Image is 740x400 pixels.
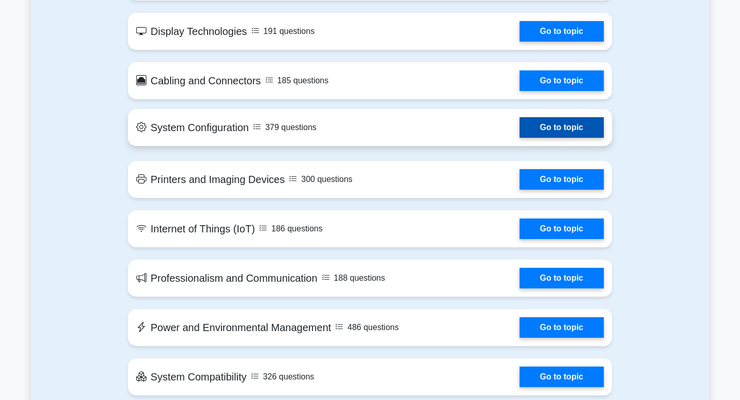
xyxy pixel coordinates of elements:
[520,21,604,42] a: Go to topic
[520,367,604,387] a: Go to topic
[520,219,604,239] a: Go to topic
[520,317,604,338] a: Go to topic
[520,268,604,288] a: Go to topic
[520,169,604,190] a: Go to topic
[520,70,604,91] a: Go to topic
[520,117,604,138] a: Go to topic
